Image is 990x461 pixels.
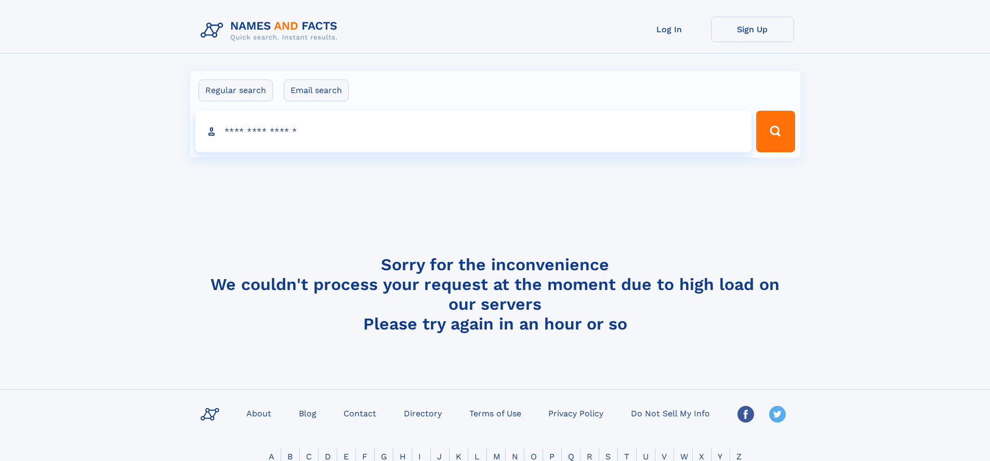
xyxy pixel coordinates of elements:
a: Contact [339,405,380,420]
a: Log In [628,17,711,42]
a: Blog [295,405,321,420]
a: Directory [400,405,446,420]
a: Privacy Policy [544,405,608,420]
input: search input [195,111,752,152]
img: Logo Names and Facts [196,17,346,45]
a: Do Not Sell My Info [627,405,714,420]
a: Sign Up [711,17,794,42]
a: About [242,405,275,420]
label: Regular search [199,80,273,101]
button: Search Button [756,111,795,152]
label: Email search [284,80,349,101]
h4: Sorry for the inconvenience We couldn't process your request at the moment due to high load on ou... [196,255,794,334]
img: Facebook [737,406,754,423]
a: Terms of Use [465,405,525,420]
img: Twitter [769,406,786,423]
